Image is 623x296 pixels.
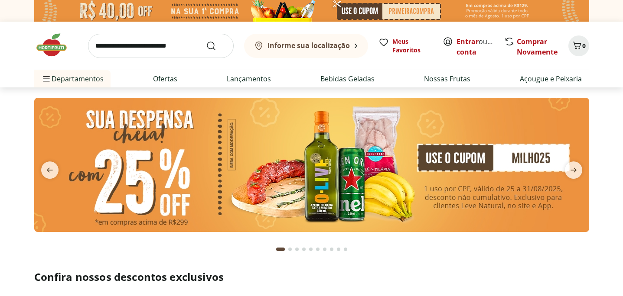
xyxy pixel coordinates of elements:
button: Go to page 6 from fs-carousel [314,239,321,260]
button: next [558,161,589,179]
button: Current page from fs-carousel [274,239,287,260]
a: Entrar [457,37,479,46]
span: 0 [582,42,586,50]
a: Comprar Novamente [517,37,558,57]
a: Meus Favoritos [378,37,432,55]
h2: Confira nossos descontos exclusivos [34,270,589,284]
button: Go to page 2 from fs-carousel [287,239,294,260]
a: Lançamentos [227,74,271,84]
b: Informe sua localização [267,41,350,50]
button: Carrinho [568,35,589,56]
button: Go to page 4 from fs-carousel [300,239,307,260]
button: Go to page 7 from fs-carousel [321,239,328,260]
button: Menu [41,68,52,89]
input: search [88,34,234,58]
a: Bebidas Geladas [320,74,375,84]
button: Go to page 10 from fs-carousel [342,239,349,260]
span: ou [457,36,495,57]
a: Nossas Frutas [424,74,470,84]
img: cupom [34,98,589,232]
button: previous [34,161,65,179]
button: Go to page 3 from fs-carousel [294,239,300,260]
button: Go to page 5 from fs-carousel [307,239,314,260]
button: Go to page 8 from fs-carousel [328,239,335,260]
span: Departamentos [41,68,104,89]
button: Submit Search [206,41,227,51]
a: Ofertas [153,74,177,84]
button: Informe sua localização [244,34,368,58]
img: Hortifruti [34,32,78,58]
a: Criar conta [457,37,504,57]
span: Meus Favoritos [392,37,432,55]
a: Açougue e Peixaria [520,74,582,84]
button: Go to page 9 from fs-carousel [335,239,342,260]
